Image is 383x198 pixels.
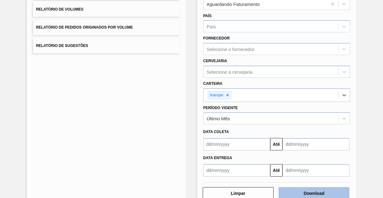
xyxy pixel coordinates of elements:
[208,91,224,99] div: Xarope
[33,20,180,35] button: Relatório de Pedidos Originados por Volume
[207,116,230,121] div: Último Mês
[36,7,83,12] span: Relatório de Volumes
[207,69,253,74] div: Selecione a cervejaria
[203,14,212,18] label: País
[203,106,238,110] label: Período Vigente
[203,156,232,160] span: Data entrega
[203,59,227,63] label: Cervejaria
[33,38,180,53] button: Relatório de Sugestões
[207,24,216,29] div: País
[283,138,349,150] input: dd/mm/yyyy
[203,164,270,177] input: dd/mm/yyyy
[36,25,133,30] span: Relatório de Pedidos Originados por Volume
[203,138,270,150] input: dd/mm/yyyy
[203,130,229,134] span: Data coleta
[207,47,255,52] div: Selecione o fornecedor
[207,1,260,7] div: Aguardando Faturamento
[270,164,283,177] button: Até
[270,138,283,150] button: Até
[203,36,230,40] label: Fornecedor
[33,2,180,17] button: Relatório de Volumes
[283,164,349,177] input: dd/mm/yyyy
[203,81,223,86] label: Carteira
[36,44,88,48] span: Relatório de Sugestões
